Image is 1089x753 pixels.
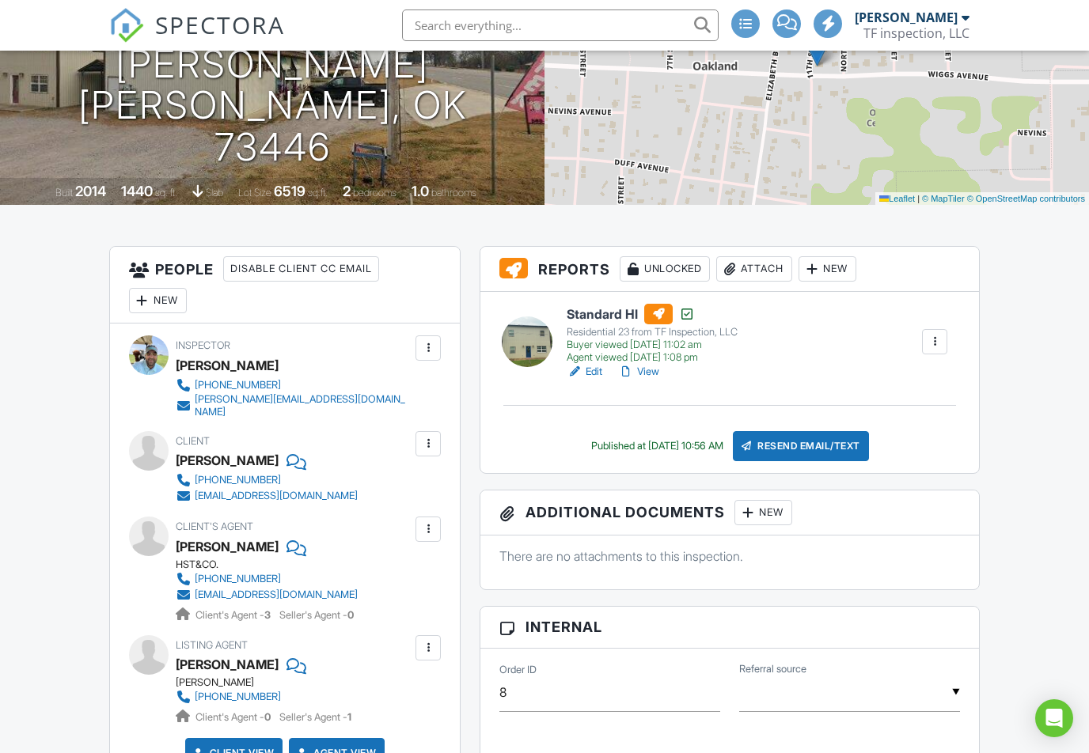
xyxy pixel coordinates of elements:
a: [PERSON_NAME][EMAIL_ADDRESS][DOMAIN_NAME] [176,393,412,418]
span: bathrooms [431,187,476,199]
span: Built [55,187,73,199]
h3: Reports [480,247,979,292]
div: [PERSON_NAME] [855,9,958,25]
span: Seller's Agent - [279,609,354,621]
div: Attach [716,256,792,282]
img: The Best Home Inspection Software - Spectora [109,8,144,43]
span: bedrooms [353,187,397,199]
a: [PHONE_NUMBER] [176,689,339,705]
h1: [STREET_ADDRESS] [PERSON_NAME] [PERSON_NAME], OK 73446 [25,2,519,168]
div: Resend Email/Text [733,431,869,461]
div: [EMAIL_ADDRESS][DOMAIN_NAME] [195,588,358,601]
a: [PHONE_NUMBER] [176,377,412,393]
div: Buyer viewed [DATE] 11:02 am [567,339,738,351]
span: | [917,194,920,203]
div: [PERSON_NAME][EMAIL_ADDRESS][DOMAIN_NAME] [195,393,412,418]
a: © OpenStreetMap contributors [967,194,1085,203]
a: [EMAIL_ADDRESS][DOMAIN_NAME] [176,587,358,603]
h3: Internal [480,607,979,648]
div: Residential 23 from TF Inspection, LLC [567,326,738,339]
a: SPECTORA [109,21,285,55]
strong: 3 [264,609,271,621]
label: Order ID [499,663,537,677]
span: SPECTORA [155,8,285,41]
span: Client's Agent - [195,609,273,621]
a: Leaflet [879,194,915,203]
div: 2 [343,183,351,199]
span: Client's Agent - [195,711,273,723]
a: Edit [567,364,602,380]
div: [PHONE_NUMBER] [195,379,281,392]
label: Referral source [739,662,806,676]
a: [PHONE_NUMBER] [176,472,358,488]
div: New [129,288,187,313]
div: [PERSON_NAME] [176,676,351,689]
a: © MapTiler [922,194,965,203]
strong: 1 [347,711,351,723]
div: Unlocked [620,256,710,282]
div: New [799,256,856,282]
div: [EMAIL_ADDRESS][DOMAIN_NAME] [195,490,358,502]
div: [PHONE_NUMBER] [195,474,281,486]
span: sq. ft. [155,187,177,199]
div: [PHONE_NUMBER] [195,691,281,703]
a: [PERSON_NAME] [176,653,279,676]
div: TF inspection, LLC [863,25,969,41]
div: HST&CO. [176,558,370,571]
div: Published at [DATE] 10:56 AM [591,440,723,452]
h3: Additional Documents [480,490,979,535]
span: sq.ft. [308,187,328,199]
strong: 0 [347,609,354,621]
div: 1.0 [412,183,429,199]
h6: Standard HI [567,304,738,324]
div: Agent viewed [DATE] 1:08 pm [567,351,738,364]
p: There are no attachments to this inspection. [499,547,960,565]
a: Standard HI Residential 23 from TF Inspection, LLC Buyer viewed [DATE] 11:02 am Agent viewed [DAT... [567,304,738,364]
div: 6519 [274,183,305,199]
div: Disable Client CC Email [223,256,379,282]
input: Search everything... [402,9,719,41]
span: Client's Agent [176,520,253,532]
span: slab [206,187,223,199]
a: [PERSON_NAME] [176,535,279,558]
a: [EMAIL_ADDRESS][DOMAIN_NAME] [176,488,358,504]
span: Client [176,435,210,447]
div: [PERSON_NAME] [176,354,279,377]
div: New [734,500,792,525]
span: Seller's Agent - [279,711,351,723]
h3: People [110,247,461,324]
div: Open Intercom Messenger [1035,699,1073,737]
span: Inspector [176,339,230,351]
div: [PHONE_NUMBER] [195,573,281,585]
a: [PHONE_NUMBER] [176,571,358,587]
div: [PERSON_NAME] [176,448,279,472]
span: Lot Size [238,187,271,199]
a: View [618,364,659,380]
div: 2014 [75,183,106,199]
div: 1440 [121,183,153,199]
strong: 0 [264,711,271,723]
span: Listing Agent [176,639,248,651]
